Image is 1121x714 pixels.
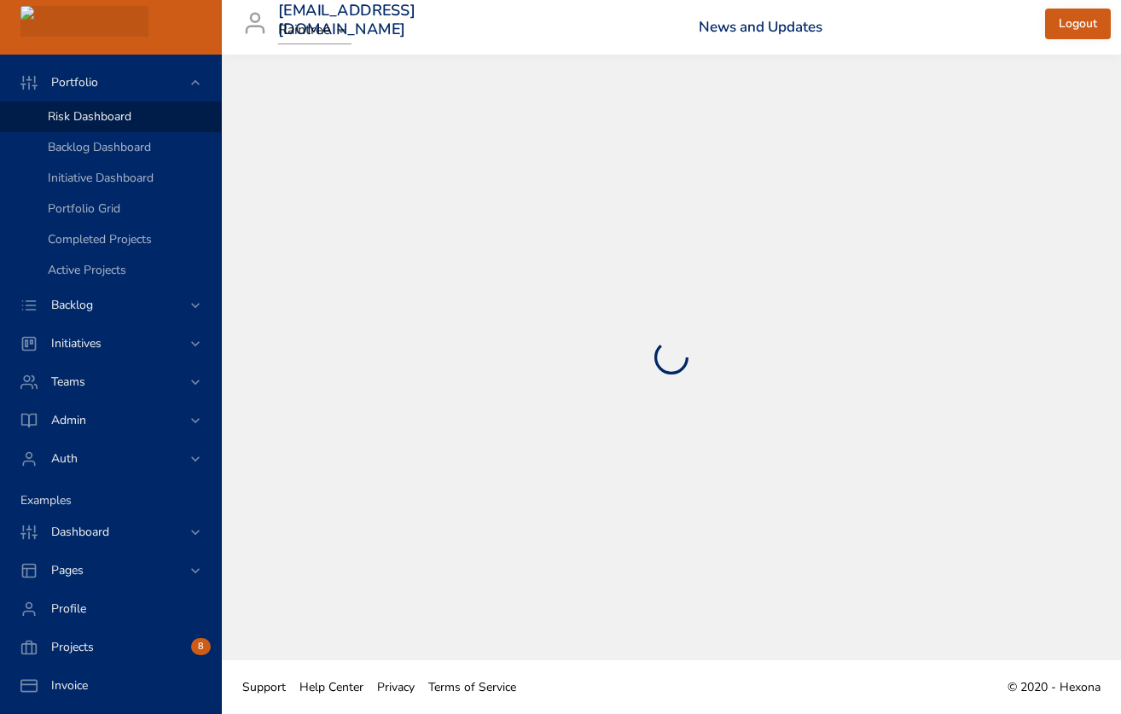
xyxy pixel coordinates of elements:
[191,640,211,653] span: 8
[38,297,107,313] span: Backlog
[421,668,523,706] a: Terms of Service
[38,74,112,90] span: Portfolio
[278,2,415,38] h3: [EMAIL_ADDRESS][DOMAIN_NAME]
[699,17,822,37] a: News and Updates
[48,108,131,125] span: Risk Dashboard
[38,677,102,694] span: Invoice
[1045,9,1111,40] button: Logout
[1008,679,1101,695] span: © 2020 - Hexona
[235,668,293,706] a: Support
[293,668,370,706] a: Help Center
[428,679,516,695] span: Terms of Service
[48,170,154,186] span: Initiative Dashboard
[48,139,151,155] span: Backlog Dashboard
[38,639,107,655] span: Projects
[278,17,351,44] div: Raintree
[299,679,363,695] span: Help Center
[242,679,286,695] span: Support
[38,450,91,467] span: Auth
[377,679,415,695] span: Privacy
[38,335,115,351] span: Initiatives
[38,524,123,540] span: Dashboard
[38,601,100,617] span: Profile
[370,668,421,706] a: Privacy
[1059,14,1097,35] span: Logout
[48,200,120,217] span: Portfolio Grid
[38,374,99,390] span: Teams
[38,412,100,428] span: Admin
[48,262,126,278] span: Active Projects
[38,562,97,578] span: Pages
[48,231,152,247] span: Completed Projects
